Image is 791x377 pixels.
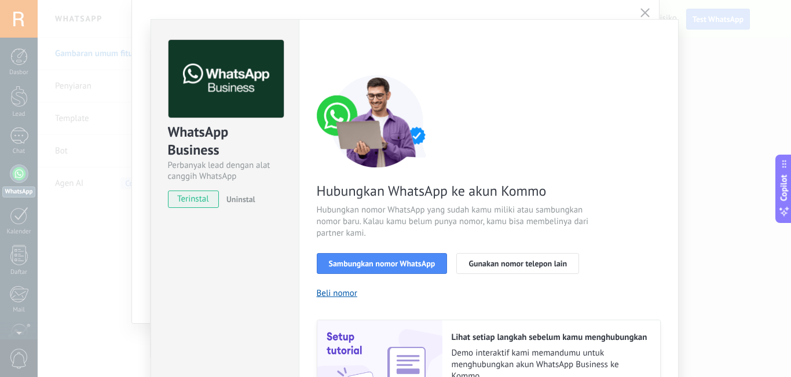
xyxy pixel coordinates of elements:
[456,253,579,274] button: Gunakan nomor telepon lain
[222,191,255,208] button: Uninstal
[329,259,435,268] span: Sambungkan nomor WhatsApp
[317,253,448,274] button: Sambungkan nomor WhatsApp
[452,332,649,343] h2: Lihat setiap langkah sebelum kamu menghubungkan
[317,204,592,239] span: Hubungkan nomor WhatsApp yang sudah kamu miliki atau sambungkan nomor baru. Kalau kamu belum puny...
[317,288,357,299] button: Beli nomor
[468,259,567,268] span: Gunakan nomor telepon lain
[169,191,219,208] span: terinstal
[168,160,282,182] div: Perbanyak lead dengan alat canggih WhatsApp
[226,194,255,204] span: Uninstal
[317,75,438,167] img: connect number
[169,40,284,118] img: logo_main.png
[317,182,592,200] span: Hubungkan WhatsApp ke akun Kommo
[778,174,790,201] span: Copilot
[168,123,282,160] div: WhatsApp Business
